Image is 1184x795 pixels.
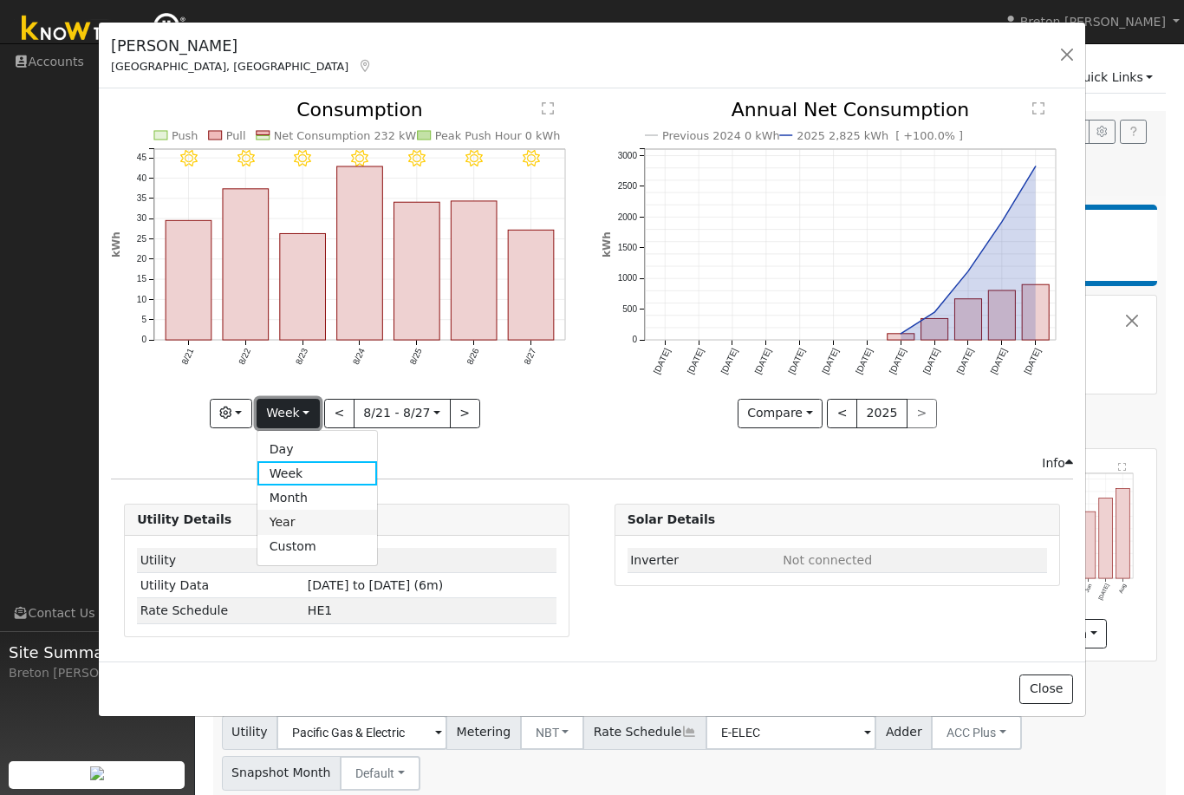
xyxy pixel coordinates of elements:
text: [DATE] [888,347,908,375]
h5: [PERSON_NAME] [111,35,373,57]
text: 0 [632,336,637,345]
rect: onclick="" [452,201,498,340]
rect: onclick="" [166,221,211,341]
text: [DATE] [1022,347,1042,375]
rect: onclick="" [1022,285,1049,341]
rect: onclick="" [954,299,981,340]
text: [DATE] [719,347,738,375]
text: Net Consumption 232 kWh [274,129,424,142]
text: 5 [142,315,147,324]
text: Peak Push Hour 0 kWh [435,129,561,142]
text: Consumption [296,99,423,121]
rect: onclick="" [509,231,555,341]
text: 45 [137,153,147,163]
i: 8/22 - Clear [237,150,255,167]
span: [GEOGRAPHIC_DATA], [GEOGRAPHIC_DATA] [111,60,348,73]
td: Utility Data [137,573,304,598]
circle: onclick="" [999,218,1005,225]
rect: onclick="" [921,319,947,341]
text: 25 [137,234,147,244]
text: [DATE] [854,347,874,375]
strong: Utility Details [137,512,231,526]
text: [DATE] [988,347,1008,375]
div: Info [1042,454,1073,472]
text: Previous 2024 0 kWh [662,129,780,142]
button: Close [1019,674,1072,704]
text: [DATE] [652,347,672,375]
a: Map [357,59,373,73]
a: Month [257,485,378,510]
text: 8/24 [351,347,367,367]
text:  [1032,101,1044,115]
td: Inverter [628,548,780,573]
text: kWh [110,232,122,258]
text: 8/26 [465,347,481,367]
text: kWh [601,232,613,258]
text: 15 [137,275,147,284]
td: Rate Schedule [137,598,304,623]
span: R [308,603,332,617]
text: 8/27 [523,347,538,367]
text: 35 [137,193,147,203]
i: 8/23 - Clear [295,150,312,167]
text: 2000 [617,212,637,222]
text: 2025 2,825 kWh [ +100.0% ] [797,129,963,142]
button: < [827,399,857,428]
a: Custom [257,535,378,559]
text: 500 [622,304,637,314]
text: Push [172,129,198,142]
text: 3000 [617,151,637,160]
button: > [450,399,480,428]
text: [DATE] [685,347,705,375]
text: 0 [142,336,147,345]
rect: onclick="" [394,203,440,341]
strong: Solar Details [628,512,715,526]
text: [DATE] [921,347,941,375]
text: [DATE] [752,347,772,375]
circle: onclick="" [931,310,938,316]
circle: onclick="" [965,268,972,275]
rect: onclick="" [223,189,269,340]
text: [DATE] [786,347,806,375]
text: 40 [137,173,147,183]
button: 2025 [856,399,908,428]
text:  [542,101,554,115]
button: Week [257,399,320,428]
i: 8/24 - Clear [351,150,368,167]
span: [DATE] to [DATE] (6m) [308,578,443,592]
text: 1000 [617,274,637,283]
text: Annual Net Consumption [731,99,969,121]
i: 8/25 - Clear [408,150,426,167]
text: 2500 [617,182,637,192]
text: 8/22 [237,347,252,367]
text: 10 [137,295,147,304]
a: Day [257,437,378,461]
span: ID: 16994590, authorized: 06/19/25 [308,553,342,567]
a: Week [257,461,378,485]
text: 30 [137,214,147,224]
rect: onclick="" [337,166,383,340]
rect: onclick="" [280,234,326,341]
i: 8/21 - MostlyClear [180,150,198,167]
button: Compare [738,399,823,428]
text: [DATE] [954,347,974,375]
text: 20 [137,254,147,264]
i: 8/27 - Clear [523,150,540,167]
circle: onclick="" [897,330,904,337]
button: 8/21 - 8/27 [354,399,451,428]
text: 8/23 [294,347,309,367]
rect: onclick="" [988,291,1015,341]
text: Pull [226,129,246,142]
button: < [324,399,355,428]
text: 8/25 [408,347,424,367]
td: Utility [137,548,304,573]
circle: onclick="" [1032,163,1039,170]
text: 1500 [617,243,637,252]
rect: onclick="" [888,334,914,340]
a: Year [257,510,378,534]
text: 8/21 [179,347,195,367]
i: 8/26 - Clear [465,150,483,167]
text: [DATE] [820,347,840,375]
span: ID: null, authorized: None [783,553,872,567]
